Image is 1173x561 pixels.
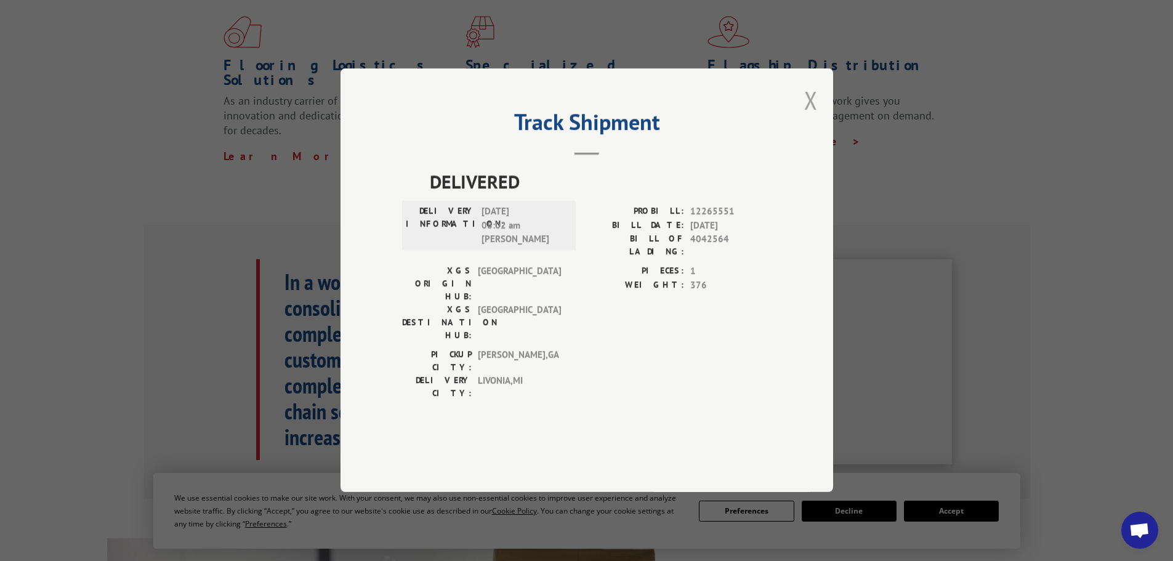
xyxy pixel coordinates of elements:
[478,265,561,304] span: [GEOGRAPHIC_DATA]
[690,205,772,219] span: 12265551
[690,219,772,233] span: [DATE]
[402,374,472,400] label: DELIVERY CITY:
[402,113,772,137] h2: Track Shipment
[478,304,561,342] span: [GEOGRAPHIC_DATA]
[690,233,772,259] span: 4042564
[690,278,772,293] span: 376
[587,205,684,219] label: PROBILL:
[587,219,684,233] label: BILL DATE:
[482,205,565,247] span: [DATE] 08:02 am [PERSON_NAME]
[478,349,561,374] span: [PERSON_NAME] , GA
[402,304,472,342] label: XGS DESTINATION HUB:
[402,349,472,374] label: PICKUP CITY:
[402,265,472,304] label: XGS ORIGIN HUB:
[587,278,684,293] label: WEIGHT:
[478,374,561,400] span: LIVONIA , MI
[587,233,684,259] label: BILL OF LADING:
[406,205,475,247] label: DELIVERY INFORMATION:
[690,265,772,279] span: 1
[587,265,684,279] label: PIECES:
[1121,512,1158,549] a: Open chat
[430,168,772,196] span: DELIVERED
[804,84,818,116] button: Close modal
